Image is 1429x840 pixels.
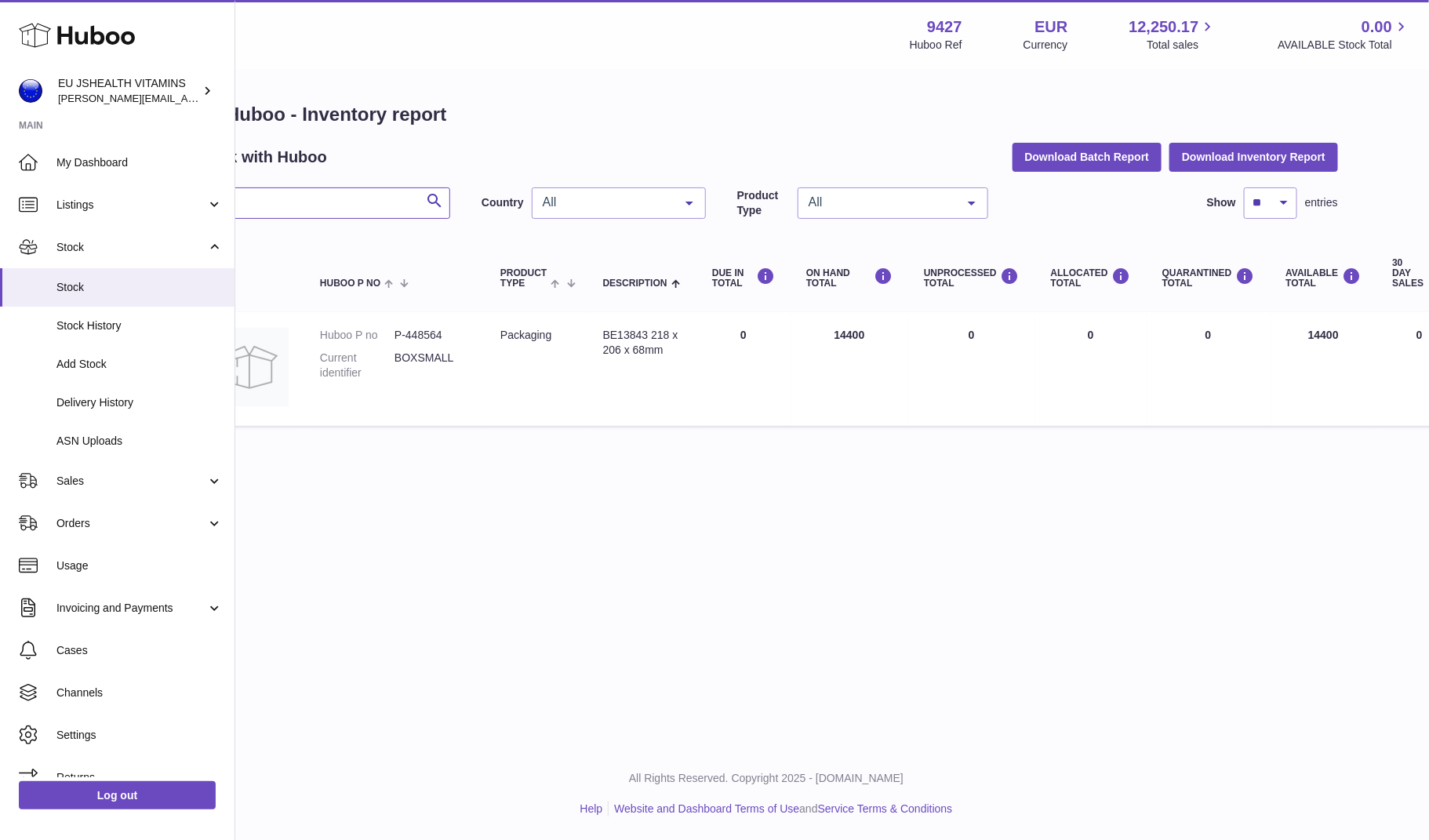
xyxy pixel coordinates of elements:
dt: Current identifier [320,351,395,380]
span: Description [603,278,667,289]
span: Usage [56,558,223,573]
label: Show [1207,195,1236,210]
div: UNPROCESSED Total [924,267,1020,289]
div: QUARANTINED Total [1162,267,1255,289]
p: All Rights Reserved. Copyright 2025 - [DOMAIN_NAME] [182,771,1351,786]
a: 12,250.17 Total sales [1129,16,1216,53]
span: Listings [56,198,206,213]
span: packaging [500,329,551,341]
label: Product Type [737,188,790,218]
span: Product Type [500,268,547,289]
a: Log out [19,781,216,809]
img: laura@jessicasepel.com [19,79,42,103]
td: 14400 [791,312,908,426]
li: and [609,802,952,816]
span: Huboo P no [320,278,380,289]
div: DUE IN TOTAL [712,267,775,289]
span: 12,250.17 [1129,16,1198,38]
span: Add Stock [56,357,223,372]
span: Delivery History [56,395,223,410]
span: Cases [56,643,223,658]
span: ASN Uploads [56,434,223,449]
div: ALLOCATED Total [1051,267,1131,289]
a: Website and Dashboard Terms of Use [614,802,799,815]
strong: EUR [1034,16,1067,38]
span: 0 [1205,329,1212,341]
span: entries [1305,195,1338,210]
div: AVAILABLE Total [1286,267,1362,289]
div: EU JSHEALTH VITAMINS [58,76,199,106]
div: ON HAND Total [806,267,893,289]
span: [PERSON_NAME][EMAIL_ADDRESS][DOMAIN_NAME] [58,92,315,104]
span: Total sales [1147,38,1216,53]
dt: Huboo P no [320,328,395,343]
td: 0 [908,312,1035,426]
span: Orders [56,516,206,531]
span: Stock [56,280,223,295]
td: 14400 [1271,312,1377,426]
span: Channels [56,685,223,700]
a: Help [580,802,603,815]
td: 0 [696,312,791,426]
span: Stock [56,240,206,255]
span: Sales [56,474,206,489]
span: My Dashboard [56,155,223,170]
h1: My Huboo - Inventory report [195,102,1338,127]
button: Download Batch Report [1013,143,1162,171]
span: AVAILABLE Stock Total [1278,38,1410,53]
span: Invoicing and Payments [56,601,206,616]
span: Settings [56,728,223,743]
button: Download Inventory Report [1169,143,1338,171]
a: 0.00 AVAILABLE Stock Total [1278,16,1410,53]
strong: 9427 [927,16,962,38]
span: All [805,195,956,210]
span: All [539,195,674,210]
dd: P-448564 [395,328,469,343]
div: Currency [1024,38,1068,53]
td: 0 [1035,312,1147,426]
div: BE13843 218 x 206 x 68mm [603,328,681,358]
span: Returns [56,770,223,785]
span: Stock History [56,318,223,333]
label: Country [482,195,524,210]
div: Huboo Ref [910,38,962,53]
h2: Stock with Huboo [195,147,327,168]
a: Service Terms & Conditions [818,802,953,815]
span: 0.00 [1362,16,1392,38]
dd: BOXSMALL [395,351,469,380]
img: product image [210,328,289,406]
